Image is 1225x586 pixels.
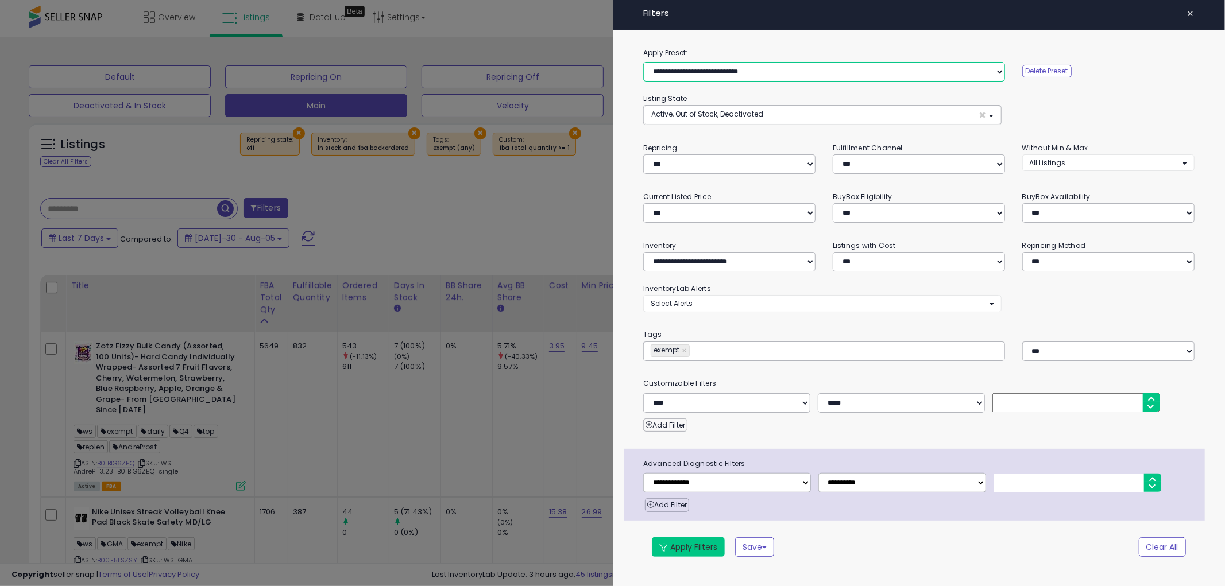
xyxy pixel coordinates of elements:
small: Repricing [643,143,678,153]
small: Current Listed Price [643,192,711,201]
small: Listing State [643,94,687,103]
small: Customizable Filters [635,377,1203,390]
small: InventoryLab Alerts [643,284,711,293]
small: Fulfillment Channel [833,143,903,153]
button: All Listings [1022,154,1195,171]
button: Apply Filters [652,537,725,557]
span: × [979,109,987,121]
h4: Filters [643,9,1195,18]
span: Select Alerts [651,298,693,308]
span: Active, Out of Stock, Deactivated [651,109,763,119]
small: Repricing Method [1022,240,1086,250]
button: Select Alerts [643,295,1002,312]
small: BuyBox Availability [1022,192,1091,201]
button: Add Filter [643,418,687,432]
span: exempt [651,345,679,355]
small: Listings with Cost [833,240,896,250]
button: Active, Out of Stock, Deactivated × [644,106,1001,125]
a: × [682,345,689,356]
button: × [1183,6,1199,22]
small: Tags [635,328,1203,341]
button: Add Filter [645,498,689,512]
button: Clear All [1139,537,1186,557]
button: Save [735,537,774,557]
small: Without Min & Max [1022,143,1088,153]
small: Inventory [643,240,677,250]
span: All Listings [1030,158,1066,168]
button: Delete Preset [1022,65,1072,77]
span: × [1187,6,1195,22]
label: Apply Preset: [635,46,1203,59]
small: BuyBox Eligibility [833,192,892,201]
span: Advanced Diagnostic Filters [635,457,1205,470]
